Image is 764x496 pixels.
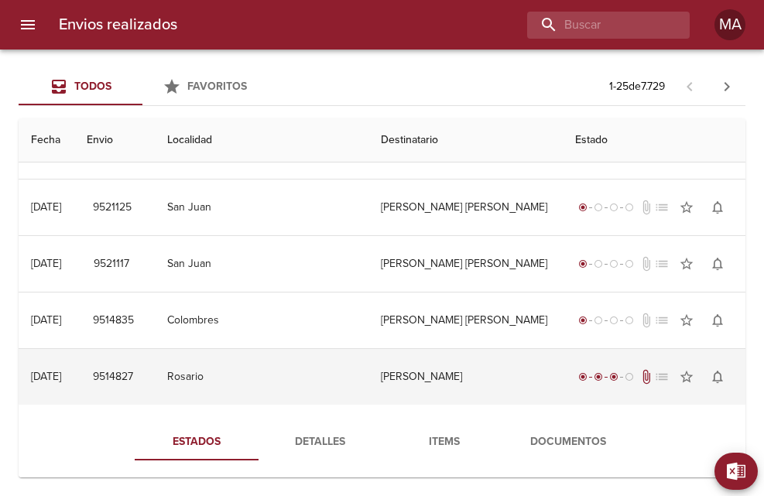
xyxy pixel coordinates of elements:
span: star_border [679,200,694,215]
button: Activar notificaciones [702,361,733,392]
th: Localidad [155,118,368,162]
span: Pagina anterior [671,78,708,94]
div: Generado [575,256,637,272]
td: [PERSON_NAME] [PERSON_NAME] [368,180,564,235]
span: radio_button_checked [578,259,588,269]
span: radio_button_checked [578,372,588,381]
span: radio_button_unchecked [625,316,634,325]
span: radio_button_unchecked [625,203,634,212]
button: menu [9,6,46,43]
button: Exportar Excel [714,453,758,490]
div: [DATE] [31,200,61,214]
span: Favoritos [187,80,247,93]
span: radio_button_unchecked [609,316,618,325]
span: Items [392,433,497,452]
td: Rosario [155,349,368,405]
td: [PERSON_NAME] [PERSON_NAME] [368,236,564,292]
td: [PERSON_NAME] [PERSON_NAME] [368,292,564,348]
span: No tiene documentos adjuntos [639,313,654,328]
button: 9521125 [87,193,138,222]
span: No tiene pedido asociado [654,313,670,328]
th: Fecha [19,118,74,162]
button: 9514835 [87,306,140,335]
button: Activar notificaciones [702,305,733,336]
span: notifications_none [710,313,725,328]
span: No tiene pedido asociado [654,369,670,385]
span: No tiene pedido asociado [654,200,670,215]
button: 9514827 [87,363,139,392]
span: 9521125 [93,198,132,217]
span: radio_button_unchecked [594,203,603,212]
span: radio_button_unchecked [594,259,603,269]
span: No tiene documentos adjuntos [639,256,654,272]
button: Agregar a favoritos [671,361,702,392]
th: Destinatario [368,118,564,162]
span: radio_button_checked [594,372,603,381]
div: Tabs detalle de guia [135,423,630,460]
span: 9514835 [93,311,134,330]
span: 9514827 [93,368,133,387]
input: buscar [527,12,663,39]
div: Generado [575,200,637,215]
td: San Juan [155,180,368,235]
div: MA [714,9,745,40]
th: Envio [74,118,155,162]
span: Estados [144,433,249,452]
span: radio_button_unchecked [609,259,618,269]
span: 9521117 [93,255,130,274]
p: 1 - 25 de 7.729 [609,79,665,94]
button: Agregar a favoritos [671,192,702,223]
span: Detalles [268,433,373,452]
button: 9521117 [87,250,136,279]
span: notifications_none [710,200,725,215]
td: [PERSON_NAME] [368,349,564,405]
span: radio_button_unchecked [609,203,618,212]
span: No tiene documentos adjuntos [639,200,654,215]
div: En viaje [575,369,637,385]
span: radio_button_checked [609,372,618,381]
button: Agregar a favoritos [671,248,702,279]
span: Todos [74,80,111,93]
div: [DATE] [31,313,61,327]
span: Documentos [516,433,621,452]
span: star_border [679,369,694,385]
th: Estado [563,118,745,162]
span: star_border [679,313,694,328]
span: star_border [679,256,694,272]
span: No tiene pedido asociado [654,256,670,272]
span: Pagina siguiente [708,68,745,105]
span: radio_button_unchecked [625,259,634,269]
span: Tiene documentos adjuntos [639,369,654,385]
span: notifications_none [710,256,725,272]
button: Activar notificaciones [702,248,733,279]
h6: Envios realizados [59,12,177,37]
span: notifications_none [710,369,725,385]
div: Tabs Envios [19,68,266,105]
span: radio_button_unchecked [625,372,634,381]
td: San Juan [155,236,368,292]
span: radio_button_checked [578,316,588,325]
div: [DATE] [31,257,61,270]
span: radio_button_unchecked [594,316,603,325]
td: Colombres [155,292,368,348]
button: Activar notificaciones [702,192,733,223]
div: [DATE] [31,370,61,383]
div: Abrir información de usuario [714,9,745,40]
span: radio_button_checked [578,203,588,212]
